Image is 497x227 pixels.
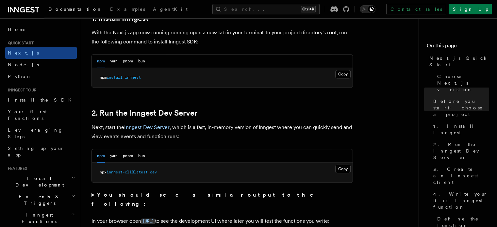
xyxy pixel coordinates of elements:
p: With the Next.js app now running running open a new tab in your terminal. In your project directo... [91,28,353,46]
a: 3. Create an Inngest client [431,163,489,188]
span: 4. Write your first Inngest function [433,191,489,210]
strong: You should see a similar output to the following: [91,192,323,207]
span: Quick start [5,41,34,46]
p: In your browser open to see the development UI where later you will test the functions you write: [91,217,353,226]
span: Your first Functions [8,109,47,121]
button: Local Development [5,172,77,191]
button: npm [97,149,105,163]
span: Next.js [8,50,39,56]
span: Leveraging Steps [8,127,63,139]
span: dev [150,170,157,174]
a: Install the SDK [5,94,77,106]
a: Sign Up [449,4,492,14]
a: 2. Run the Inngest Dev Server [431,138,489,163]
a: Your first Functions [5,106,77,124]
button: Copy [335,70,351,78]
button: pnpm [123,55,133,68]
button: bun [138,149,145,163]
kbd: Ctrl+K [301,6,316,12]
button: Events & Triggers [5,191,77,209]
a: Before you start: choose a project [431,95,489,120]
a: [URL] [141,218,155,224]
h4: On this page [427,42,489,52]
span: inngest [125,75,141,80]
span: Choose Next.js version [437,73,489,93]
span: Documentation [48,7,102,12]
summary: You should see a similar output to the following: [91,190,353,209]
a: Leveraging Steps [5,124,77,142]
span: npx [100,170,107,174]
a: Examples [106,2,149,18]
span: Examples [110,7,145,12]
p: Next, start the , which is a fast, in-memory version of Inngest where you can quickly send and vi... [91,123,353,141]
a: 1. Install Inngest [431,120,489,138]
a: Documentation [44,2,106,18]
a: Contact sales [386,4,446,14]
button: bun [138,55,145,68]
button: yarn [110,149,118,163]
span: Setting up your app [8,146,64,157]
a: 2. Run the Inngest Dev Server [91,108,197,118]
a: Choose Next.js version [435,71,489,95]
a: AgentKit [149,2,191,18]
span: Home [8,26,26,33]
span: 2. Run the Inngest Dev Server [433,141,489,161]
span: install [107,75,123,80]
a: Next.js [5,47,77,59]
a: Node.js [5,59,77,71]
a: Next.js Quick Start [427,52,489,71]
span: 3. Create an Inngest client [433,166,489,186]
span: Inngest tour [5,88,37,93]
span: Features [5,166,27,171]
button: Search...Ctrl+K [212,4,320,14]
button: yarn [110,55,118,68]
span: Local Development [5,175,71,188]
span: AgentKit [153,7,188,12]
span: npm [100,75,107,80]
a: Python [5,71,77,82]
button: pnpm [123,149,133,163]
a: Inngest Dev Server [124,124,170,130]
a: 4. Write your first Inngest function [431,188,489,213]
span: Events & Triggers [5,193,71,206]
span: Before you start: choose a project [433,98,489,118]
a: Home [5,24,77,35]
span: Node.js [8,62,39,67]
span: inngest-cli@latest [107,170,148,174]
span: Python [8,74,32,79]
button: Copy [335,165,351,173]
span: Inngest Functions [5,212,71,225]
button: Toggle dark mode [360,5,375,13]
a: Setting up your app [5,142,77,161]
code: [URL] [141,219,155,224]
button: npm [97,55,105,68]
span: Next.js Quick Start [429,55,489,68]
span: 1. Install Inngest [433,123,489,136]
span: Install the SDK [8,97,75,103]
